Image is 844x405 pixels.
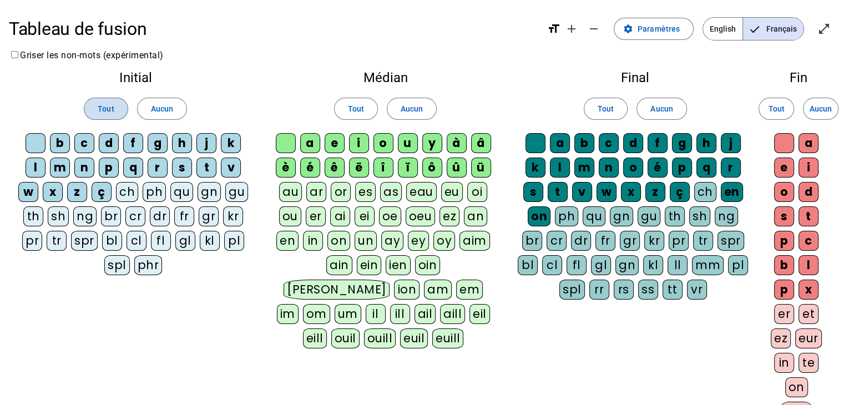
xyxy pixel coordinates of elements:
div: mm [692,255,724,275]
span: Tout [768,102,784,115]
span: Français [743,18,803,40]
div: h [172,133,192,153]
div: un [355,231,377,251]
div: é [648,158,668,178]
div: ü [471,158,491,178]
div: pl [728,255,748,275]
div: î [373,158,393,178]
span: Tout [348,102,364,115]
div: en [276,231,299,251]
div: on [785,377,808,397]
span: English [703,18,742,40]
div: ê [325,158,345,178]
div: a [550,133,570,153]
div: spl [104,255,130,275]
div: en [721,182,743,202]
div: gl [175,231,195,251]
div: ein [357,255,382,275]
div: l [550,158,570,178]
span: Aucun [151,102,173,115]
div: j [196,133,216,153]
div: o [774,182,794,202]
div: ph [143,182,166,202]
div: kl [643,255,663,275]
div: aill [440,304,465,324]
div: qu [170,182,193,202]
div: j [721,133,741,153]
div: br [522,231,542,251]
div: w [18,182,38,202]
div: er [774,304,794,324]
div: eil [469,304,490,324]
div: m [574,158,594,178]
div: in [774,353,794,373]
div: dr [150,206,170,226]
div: ez [439,206,459,226]
div: b [50,133,70,153]
div: spr [71,231,98,251]
div: ll [668,255,688,275]
div: sh [689,206,710,226]
div: as [380,182,402,202]
div: cr [547,231,567,251]
div: bl [102,231,122,251]
div: gn [615,255,639,275]
div: ph [555,206,578,226]
div: w [597,182,616,202]
span: Tout [598,102,614,115]
div: oin [415,255,441,275]
div: ain [326,255,352,275]
div: qu [583,206,605,226]
div: r [148,158,168,178]
div: et [798,304,818,324]
div: fl [567,255,587,275]
div: gu [638,206,660,226]
div: an [464,206,487,226]
div: es [355,182,376,202]
div: d [798,182,818,202]
div: euill [432,328,463,348]
button: Entrer en plein écran [813,18,835,40]
mat-icon: open_in_full [817,22,831,36]
div: p [672,158,692,178]
div: g [148,133,168,153]
mat-icon: add [565,22,578,36]
div: br [101,206,121,226]
div: ion [394,280,420,300]
div: ng [715,206,738,226]
div: i [349,133,369,153]
div: v [572,182,592,202]
span: Aucun [401,102,423,115]
div: oi [467,182,487,202]
div: um [335,304,361,324]
mat-button-toggle-group: Language selection [703,17,804,40]
div: à [447,133,467,153]
div: kr [223,206,243,226]
div: è [276,158,296,178]
div: l [798,255,818,275]
div: x [621,182,641,202]
div: er [306,206,326,226]
div: n [74,158,94,178]
div: cl [542,255,562,275]
div: f [123,133,143,153]
div: t [196,158,216,178]
button: Augmenter la taille de la police [560,18,583,40]
div: â [471,133,491,153]
div: eill [303,328,327,348]
div: k [525,158,545,178]
div: s [774,206,794,226]
div: q [123,158,143,178]
div: e [774,158,794,178]
div: gn [198,182,221,202]
button: Aucun [137,98,187,120]
div: pl [224,231,244,251]
button: Aucun [803,98,838,120]
div: il [366,304,386,324]
div: b [574,133,594,153]
div: p [774,280,794,300]
div: o [373,133,393,153]
button: Paramètres [614,18,694,40]
div: pr [22,231,42,251]
div: ar [306,182,326,202]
